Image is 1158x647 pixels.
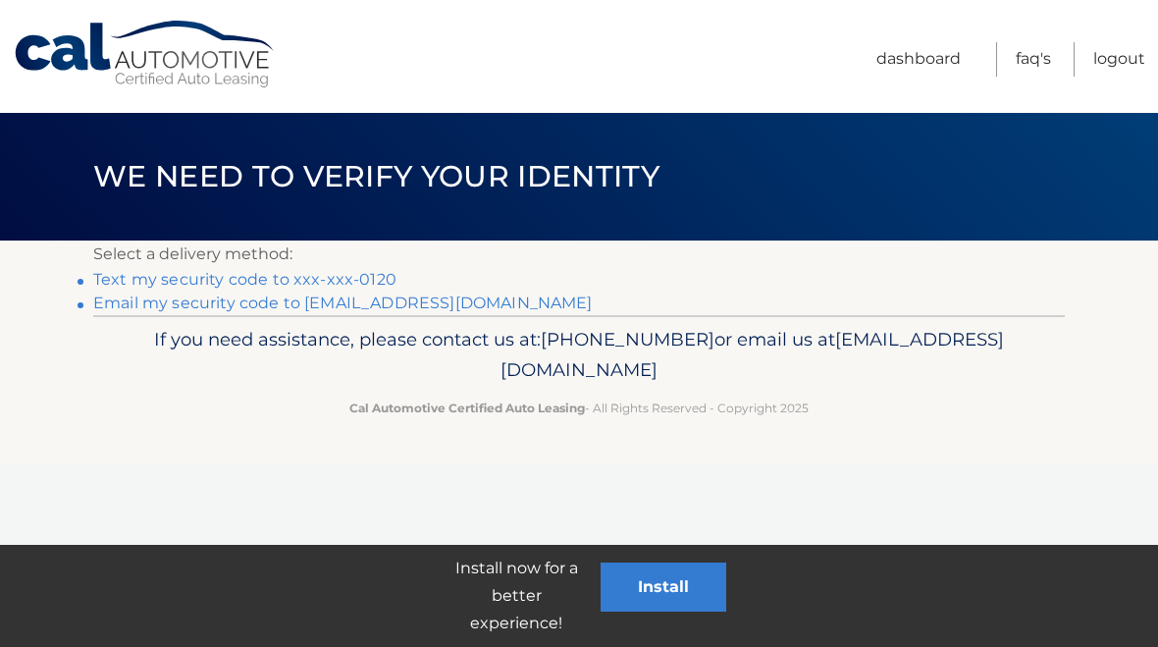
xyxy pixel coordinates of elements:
a: Email my security code to [EMAIL_ADDRESS][DOMAIN_NAME] [93,294,593,312]
button: Install [601,563,726,612]
span: [PHONE_NUMBER] [541,328,714,350]
a: Logout [1093,42,1145,77]
a: Cal Automotive [13,20,278,89]
a: Text my security code to xxx-xxx-0120 [93,270,396,289]
p: Install now for a better experience! [432,555,601,637]
p: - All Rights Reserved - Copyright 2025 [106,398,1052,418]
p: If you need assistance, please contact us at: or email us at [106,324,1052,387]
p: Select a delivery method: [93,241,1065,268]
a: Dashboard [876,42,961,77]
span: We need to verify your identity [93,158,659,194]
strong: Cal Automotive Certified Auto Leasing [349,401,585,415]
a: FAQ's [1016,42,1051,77]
